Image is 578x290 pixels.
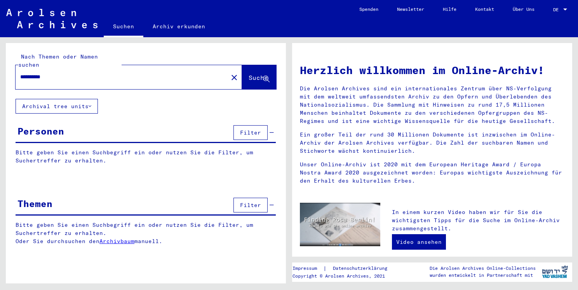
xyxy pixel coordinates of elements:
h1: Herzlich willkommen im Online-Archiv! [300,62,564,78]
button: Archival tree units [16,99,98,114]
p: Bitte geben Sie einen Suchbegriff ein oder nutzen Sie die Filter, um Suchertreffer zu erhalten. O... [16,221,276,245]
p: Die Arolsen Archives Online-Collections [430,265,536,272]
a: Video ansehen [392,234,446,250]
p: In einem kurzen Video haben wir für Sie die wichtigsten Tipps für die Suche im Online-Archiv zusa... [392,208,564,233]
img: Arolsen_neg.svg [6,9,97,28]
mat-icon: close [230,73,239,82]
p: wurden entwickelt in Partnerschaft mit [430,272,536,279]
img: yv_logo.png [540,262,569,281]
button: Suche [242,65,276,89]
p: Unser Online-Archiv ist 2020 mit dem European Heritage Award / Europa Nostra Award 2020 ausgezeic... [300,161,564,185]
a: Archiv erkunden [143,17,214,36]
span: Filter [240,129,261,136]
a: Datenschutzerklärung [327,264,397,273]
a: Archivbaum [99,238,134,245]
p: Bitte geben Sie einen Suchbegriff ein oder nutzen Sie die Filter, um Suchertreffer zu erhalten. [16,148,276,165]
div: | [292,264,397,273]
p: Copyright © Arolsen Archives, 2021 [292,273,397,280]
button: Filter [233,125,268,140]
span: Suche [249,74,268,81]
div: Themen [17,197,52,211]
button: Clear [226,69,242,85]
p: Die Arolsen Archives sind ein internationales Zentrum über NS-Verfolgung mit dem weltweit umfasse... [300,85,564,125]
p: Ein großer Teil der rund 30 Millionen Dokumente ist inzwischen im Online-Archiv der Arolsen Archi... [300,131,564,155]
a: Impressum [292,264,323,273]
button: Filter [233,198,268,212]
div: Personen [17,124,64,138]
mat-label: Nach Themen oder Namen suchen [18,53,98,68]
span: Filter [240,202,261,209]
span: DE [553,7,562,12]
img: video.jpg [300,203,380,247]
a: Suchen [104,17,143,37]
